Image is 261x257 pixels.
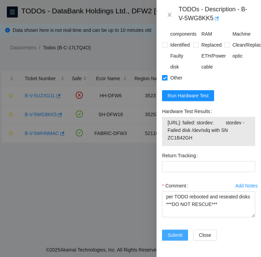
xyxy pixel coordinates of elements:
label: Hardware Test Results [162,106,215,117]
span: Identified Faulty disk [167,39,193,72]
div: Add Notes [235,183,258,188]
button: Submit [162,230,188,241]
span: Submit [167,231,183,239]
textarea: Comment [162,191,255,217]
span: close [167,12,172,17]
span: Other [167,72,185,83]
button: Close [194,230,217,241]
label: Comment [162,180,191,191]
span: Replaced ETH/Power cable [199,39,229,72]
span: Close [199,231,211,239]
span: [URL]: failed: stordev: stordev - Failed disk /dev/sdq with SN ZC1B42GH [167,119,250,142]
button: Close [165,12,174,18]
span: Run Hardware Test [167,92,209,99]
label: Return Tracking [162,150,201,161]
div: TODOs - Description - B-V-5WG8KK5 [178,5,253,24]
button: Add Notes [235,180,258,191]
input: Return Tracking [162,161,255,172]
button: Run Hardware Test [162,90,214,101]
